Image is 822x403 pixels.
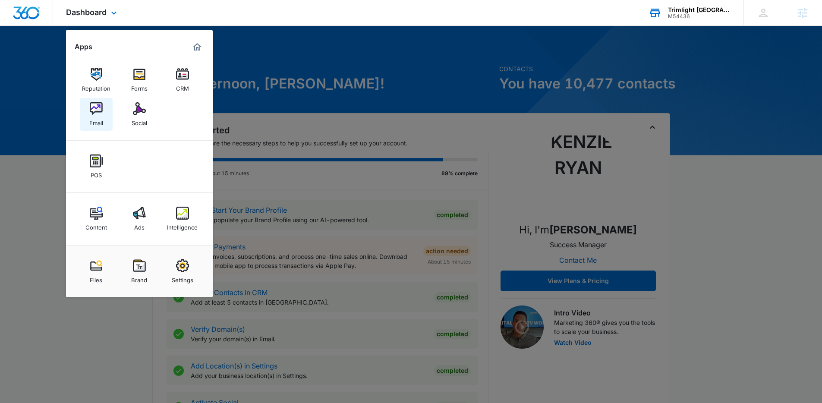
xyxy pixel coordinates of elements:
[75,43,92,51] h2: Apps
[123,98,156,131] a: Social
[82,81,110,92] div: Reputation
[166,255,199,288] a: Settings
[80,63,113,96] a: Reputation
[123,255,156,288] a: Brand
[190,40,204,54] a: Marketing 360® Dashboard
[123,202,156,235] a: Ads
[80,98,113,131] a: Email
[80,150,113,183] a: POS
[131,272,147,283] div: Brand
[90,272,102,283] div: Files
[166,63,199,96] a: CRM
[134,220,145,231] div: Ads
[85,220,107,231] div: Content
[172,272,193,283] div: Settings
[167,220,198,231] div: Intelligence
[132,115,147,126] div: Social
[668,6,731,13] div: account name
[131,81,148,92] div: Forms
[80,202,113,235] a: Content
[166,202,199,235] a: Intelligence
[80,255,113,288] a: Files
[668,13,731,19] div: account id
[176,81,189,92] div: CRM
[89,115,103,126] div: Email
[66,8,107,17] span: Dashboard
[123,63,156,96] a: Forms
[91,167,102,179] div: POS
